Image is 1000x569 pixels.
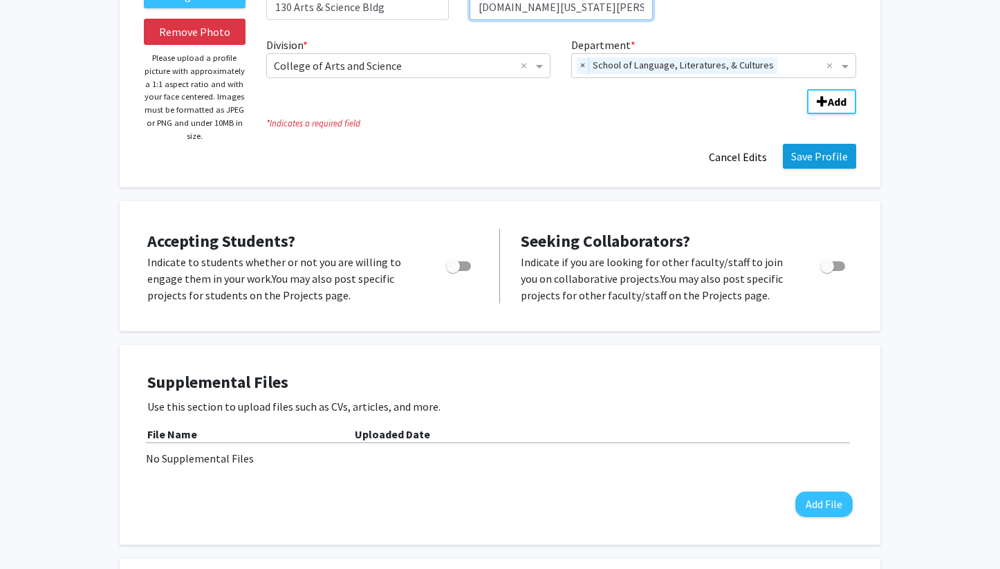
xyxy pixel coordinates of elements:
b: Uploaded Date [355,427,430,441]
p: Use this section to upload files such as CVs, articles, and more. [147,398,853,415]
span: Accepting Students? [147,230,295,252]
b: Add [828,95,846,109]
p: Indicate to students whether or not you are willing to engage them in your work. You may also pos... [147,254,420,304]
div: Toggle [815,254,853,274]
div: Department [561,37,867,78]
h4: Supplemental Files [147,373,853,393]
iframe: Chat [10,507,59,559]
span: × [577,57,589,74]
span: Clear all [521,57,533,74]
button: Cancel Edits [700,144,776,170]
b: File Name [147,427,197,441]
ng-select: Department [571,53,856,78]
ng-select: Division [266,53,551,78]
div: Division [256,37,562,78]
i: Indicates a required field [266,117,856,130]
button: Add Division/Department [807,89,856,114]
span: Clear all [826,57,838,74]
button: Remove Photo [144,19,246,45]
p: Please upload a profile picture with approximately a 1:1 aspect ratio and with your face centered... [144,52,246,142]
span: School of Language, Literatures, & Cultures [589,57,777,74]
button: Add File [795,492,853,517]
div: Toggle [441,254,479,274]
div: No Supplemental Files [146,450,854,467]
button: Save Profile [783,144,856,169]
p: Indicate if you are looking for other faculty/staff to join you on collaborative projects. You ma... [521,254,794,304]
span: Seeking Collaborators? [521,230,690,252]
